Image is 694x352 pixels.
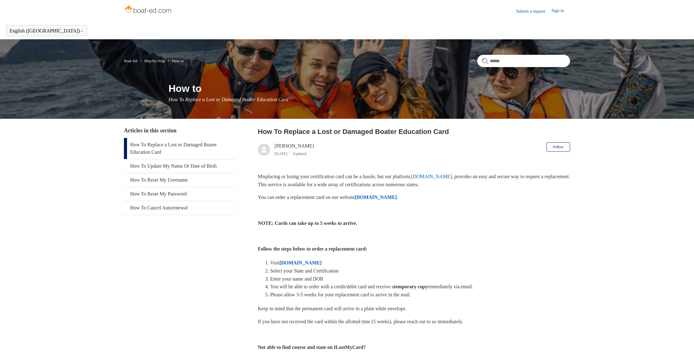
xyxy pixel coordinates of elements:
span: Keep in mind that the permanent card will arrive in a plain white envelope. [258,306,407,311]
span: You will be able to order with a credit/debit card and receive a immediately via email. [270,284,473,289]
li: Updated [293,151,306,156]
a: How To Reset My Username [124,173,235,187]
time: 04/08/2025, 09:48 [275,151,288,156]
li: How to [166,58,184,63]
span: Please allow 3-5 weeks for your replacement card to arrive in the mail. [270,292,411,297]
span: Visit [270,260,279,265]
li: Boat-Ed [124,58,138,63]
span: . [397,195,398,200]
a: [DOMAIN_NAME] [355,195,397,200]
strong: Follow the steps below to order a replacement card: [258,246,367,251]
span: If you have not received the card within the allotted time (5 weeks), please reach out to us imme... [258,319,463,324]
span: You can order a replacement card on our website [258,195,355,200]
a: [DOMAIN_NAME] [279,260,322,265]
span: Enter your name and DOB [270,276,323,281]
strong: NOTE: Cards can take up to 5 weeks to arrive. [258,221,357,226]
h2: How To Replace a Lost or Damaged Boater Education Card [258,127,570,137]
a: [DOMAIN_NAME] [411,174,452,179]
a: How To Cancel Autorenewal [124,201,235,215]
button: English ([GEOGRAPHIC_DATA]) [10,28,84,34]
img: Boat-Ed Help Center home page [124,4,173,16]
h1: How to [169,81,570,96]
button: Follow Article [547,142,570,152]
a: Step-by-Step [144,58,165,63]
a: Submit a request [516,8,551,15]
div: [PERSON_NAME] [275,142,314,157]
a: How To Update My Name Or Date of Birth [124,159,235,173]
a: How to [172,58,184,63]
li: Step-by-Step [138,58,166,63]
span: Select your State and Certification [270,268,338,273]
strong: temporary copy [394,284,428,289]
a: Sign in [551,7,570,15]
span: Articles in this section [124,127,176,134]
a: Boat-Ed [124,58,137,63]
p: Misplacing or losing your certification card can be a hassle, but our platform, , provides an eas... [258,173,570,188]
span: How To Replace a Lost or Damaged Boater Education Card [169,97,288,102]
div: Live chat [673,331,689,347]
input: Search [477,55,570,67]
a: How To Replace a Lost or Damaged Boater Education Card [124,138,235,159]
strong: Not able to find course and state on ILostMyCard? [258,345,366,350]
a: How To Reset My Password [124,187,235,201]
